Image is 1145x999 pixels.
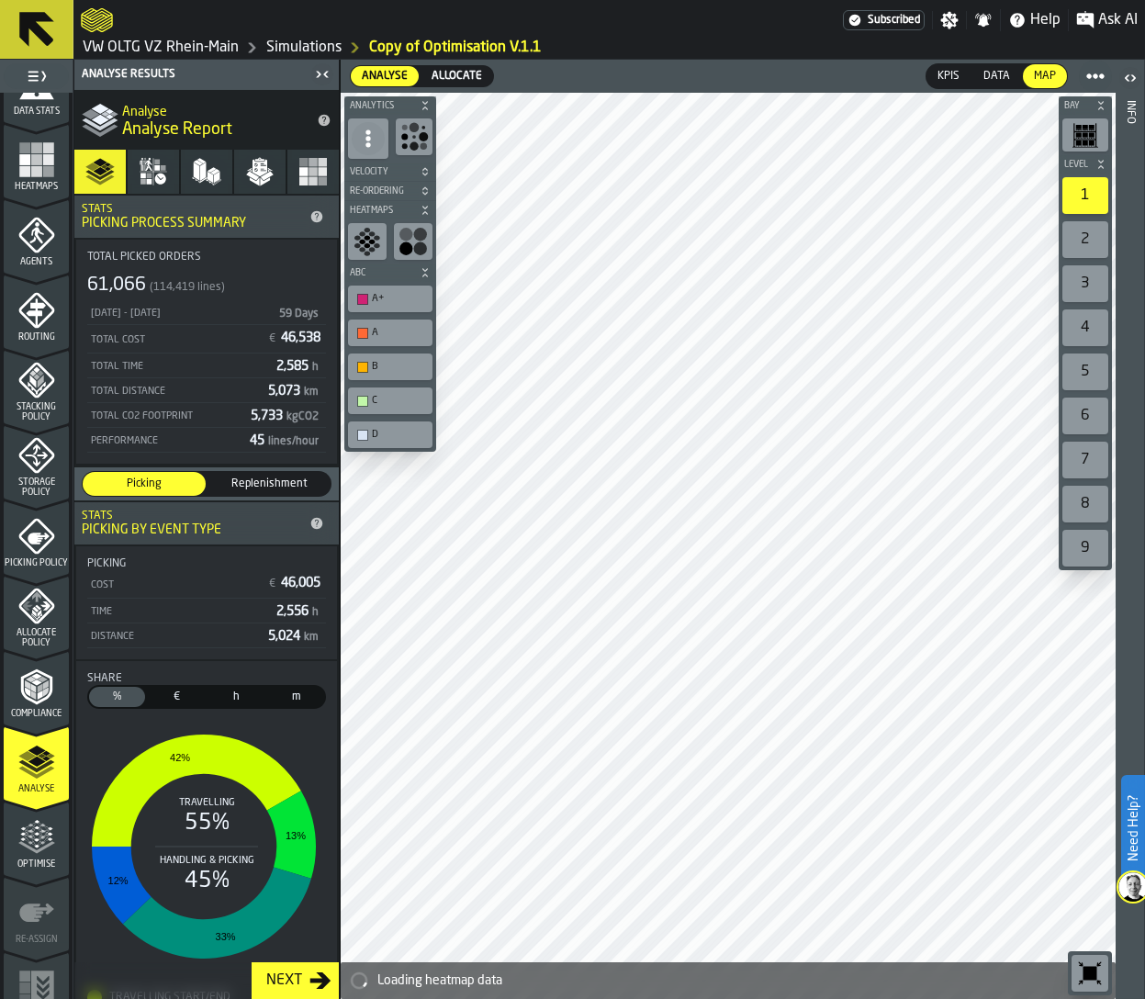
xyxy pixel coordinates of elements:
[4,199,69,273] li: menu Agents
[87,378,326,403] div: StatList-item-Total Distance
[4,402,69,422] span: Stacking Policy
[268,436,319,447] span: lines/hour
[352,357,429,376] div: B
[1069,9,1145,31] label: button-toggle-Ask AI
[269,332,275,345] span: €
[87,428,326,453] div: StatList-item-Performance
[207,471,331,497] label: button-switch-multi-Replenishment
[74,90,339,150] div: title-Analyse Report
[1062,177,1108,214] div: 1
[150,281,225,294] span: (114,419 lines)
[87,354,326,378] div: StatList-item-Total Time
[344,384,436,418] div: button-toolbar-undefined
[933,11,966,29] label: button-toggle-Settings
[207,685,266,709] label: button-switch-multi-Time
[87,251,326,264] div: Title
[1062,398,1108,434] div: 6
[276,360,322,373] span: 2,585
[344,182,436,200] button: button-
[377,973,1108,988] div: Loading heatmap data
[1116,60,1144,999] header: Info
[82,216,302,230] div: Picking Process Summary
[346,268,416,278] span: ABC
[4,332,69,342] span: Routing
[312,362,319,373] span: h
[83,472,206,496] div: thumb
[353,227,382,256] svg: show zones
[87,557,326,570] div: Title
[1098,9,1138,31] span: Ask AI
[843,10,925,30] div: Menu Subscription
[268,385,322,398] span: 5,073
[1059,115,1112,155] div: button-toolbar-undefined
[78,68,309,81] div: Analyse Results
[147,685,207,709] label: button-switch-multi-Cost
[358,68,411,84] span: Analyse
[352,289,429,309] div: A+
[344,959,448,995] a: logo-header
[87,557,126,570] span: Picking
[87,672,326,685] div: Title
[87,685,147,709] label: button-switch-multi-Share
[4,877,69,950] li: menu Re-assign
[87,403,326,428] div: StatList-item-Total CO2 Footprint
[82,522,302,537] div: Picking by event type
[352,425,429,444] div: D
[344,163,436,181] button: button-
[980,68,1014,84] span: Data
[344,350,436,384] div: button-toolbar-undefined
[208,687,264,707] div: thumb
[344,418,436,452] div: button-toolbar-undefined
[1059,438,1112,482] div: button-toolbar-undefined
[76,546,337,659] div: stat-Picking
[971,63,1022,89] label: button-switch-multi-Data
[87,251,201,264] span: Total Picked Orders
[1062,221,1108,258] div: 2
[251,410,322,422] span: 5,733
[87,599,326,623] div: StatList-item-Time
[259,970,309,992] div: Next
[210,689,263,705] span: h
[1001,9,1068,31] label: button-toggle-Help
[122,101,306,119] h2: Sub Title
[215,476,323,492] span: Replenishment
[91,689,143,705] span: %
[91,308,268,320] div: [DATE] - [DATE]
[250,434,322,447] span: 45
[344,264,436,282] button: button-
[392,115,436,163] div: button-toolbar-undefined
[1059,526,1112,570] div: button-toolbar-undefined
[1059,174,1112,218] div: button-toolbar-undefined
[421,66,493,86] div: thumb
[76,240,337,464] div: stat-Total Picked Orders
[344,282,436,316] div: button-toolbar-undefined
[972,64,1021,88] div: thumb
[87,570,326,599] div: StatList-item-Cost
[1061,160,1092,170] span: Level
[122,119,232,140] span: Analyse Report
[372,293,427,305] div: A+
[4,726,69,800] li: menu Analyse
[268,687,324,707] div: thumb
[4,709,69,719] span: Compliance
[1030,9,1061,31] span: Help
[344,96,436,115] button: button-
[372,429,427,441] div: D
[1068,951,1112,995] div: button-toolbar-undefined
[1062,265,1108,302] div: 3
[91,579,258,591] div: Cost
[344,316,436,350] div: button-toolbar-undefined
[344,219,390,264] div: button-toolbar-undefined
[74,60,339,90] header: Analyse Results
[91,361,269,373] div: Total Time
[87,300,326,325] div: StatList-item-31/05/2025 - 07/08/2025
[281,577,320,589] span: 46,005
[1123,777,1143,880] label: Need Help?
[149,687,205,707] div: thumb
[4,576,69,649] li: menu Allocate Policy
[346,206,416,216] span: Heatmaps
[208,472,331,496] div: thumb
[1059,306,1112,350] div: button-toolbar-undefined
